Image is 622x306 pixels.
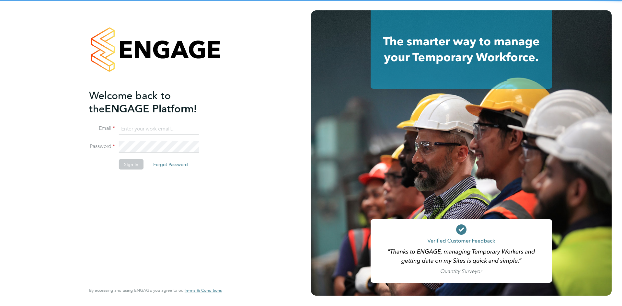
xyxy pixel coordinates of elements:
[119,123,199,135] input: Enter your work email...
[89,143,115,150] label: Password
[89,89,171,115] span: Welcome back to the
[185,288,222,293] a: Terms & Conditions
[119,159,144,170] button: Sign In
[89,288,222,293] span: By accessing and using ENGAGE you agree to our
[89,89,215,115] h2: ENGAGE Platform!
[89,125,115,132] label: Email
[148,159,193,170] button: Forgot Password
